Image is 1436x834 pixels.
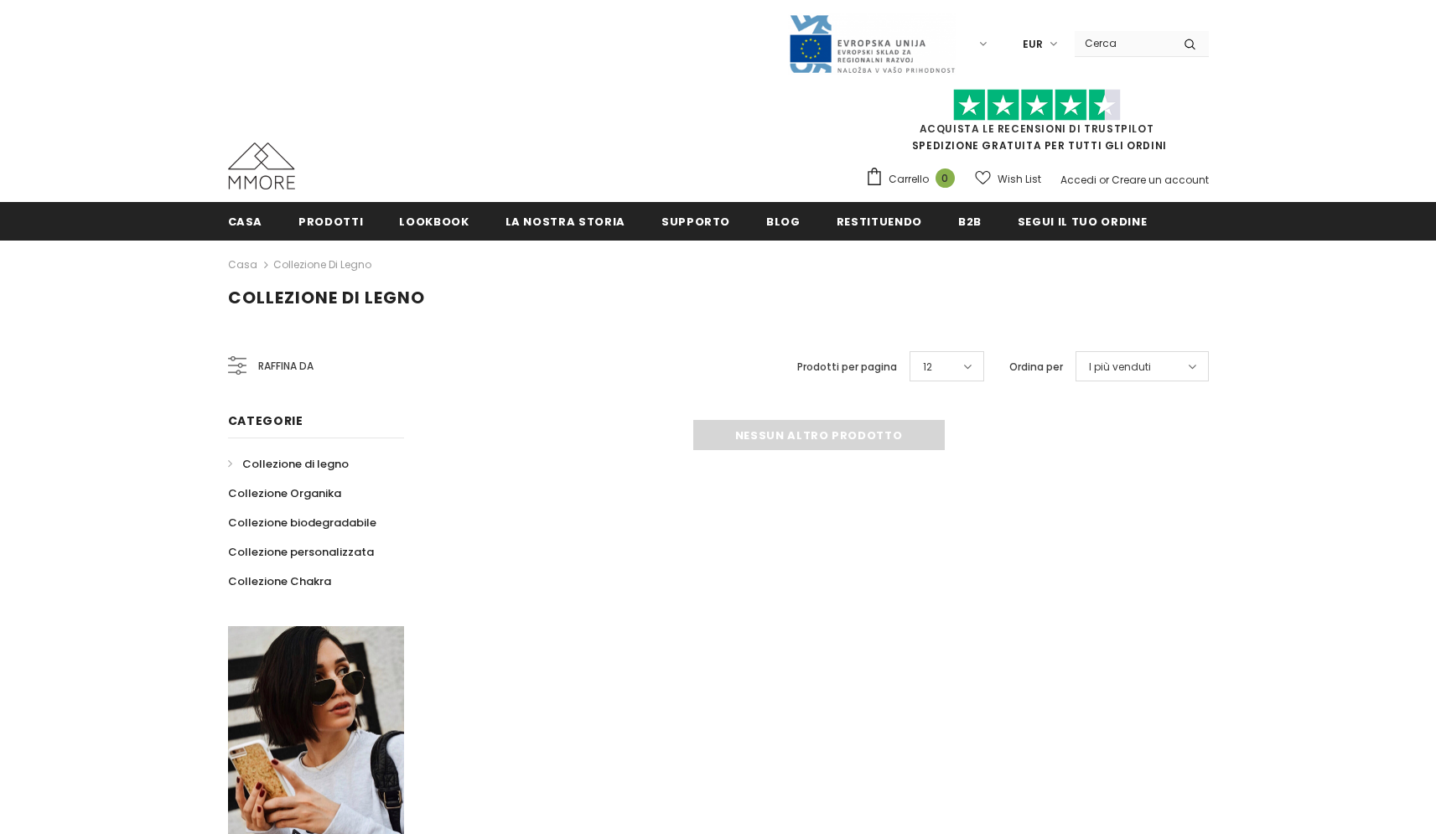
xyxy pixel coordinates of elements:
a: Accedi [1060,173,1096,187]
a: Casa [228,255,257,275]
span: I più venduti [1089,359,1151,376]
span: Collezione Organika [228,485,341,501]
a: Casa [228,202,263,240]
span: or [1099,173,1109,187]
a: Collezione biodegradabile [228,508,376,537]
span: Collezione di legno [242,456,349,472]
span: Collezione personalizzata [228,544,374,560]
img: Fidati di Pilot Stars [953,89,1121,122]
a: Collezione di legno [273,257,371,272]
a: Lookbook [399,202,469,240]
span: La nostra storia [505,214,625,230]
img: Casi MMORE [228,142,295,189]
label: Prodotti per pagina [797,359,897,376]
span: Raffina da [258,357,314,376]
a: La nostra storia [505,202,625,240]
a: Segui il tuo ordine [1018,202,1147,240]
a: Restituendo [837,202,922,240]
a: Javni Razpis [788,36,956,50]
a: Collezione Chakra [228,567,331,596]
span: Lookbook [399,214,469,230]
span: supporto [661,214,730,230]
span: Collezione di legno [228,286,425,309]
span: Categorie [228,412,303,429]
a: Carrello 0 [865,167,963,192]
a: Collezione personalizzata [228,537,374,567]
a: Acquista le recensioni di TrustPilot [920,122,1154,136]
span: 12 [923,359,932,376]
span: Wish List [998,171,1041,188]
span: Carrello [889,171,929,188]
span: EUR [1023,36,1043,53]
span: Collezione biodegradabile [228,515,376,531]
span: 0 [936,168,955,188]
span: SPEDIZIONE GRATUITA PER TUTTI GLI ORDINI [865,96,1209,153]
a: Blog [766,202,801,240]
label: Ordina per [1009,359,1063,376]
span: B2B [958,214,982,230]
a: Prodotti [298,202,363,240]
input: Search Site [1075,31,1171,55]
a: supporto [661,202,730,240]
span: Restituendo [837,214,922,230]
span: Casa [228,214,263,230]
span: Blog [766,214,801,230]
a: Wish List [975,164,1041,194]
a: B2B [958,202,982,240]
a: Collezione Organika [228,479,341,508]
span: Segui il tuo ordine [1018,214,1147,230]
a: Creare un account [1112,173,1209,187]
img: Javni Razpis [788,13,956,75]
span: Collezione Chakra [228,573,331,589]
a: Collezione di legno [228,449,349,479]
span: Prodotti [298,214,363,230]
